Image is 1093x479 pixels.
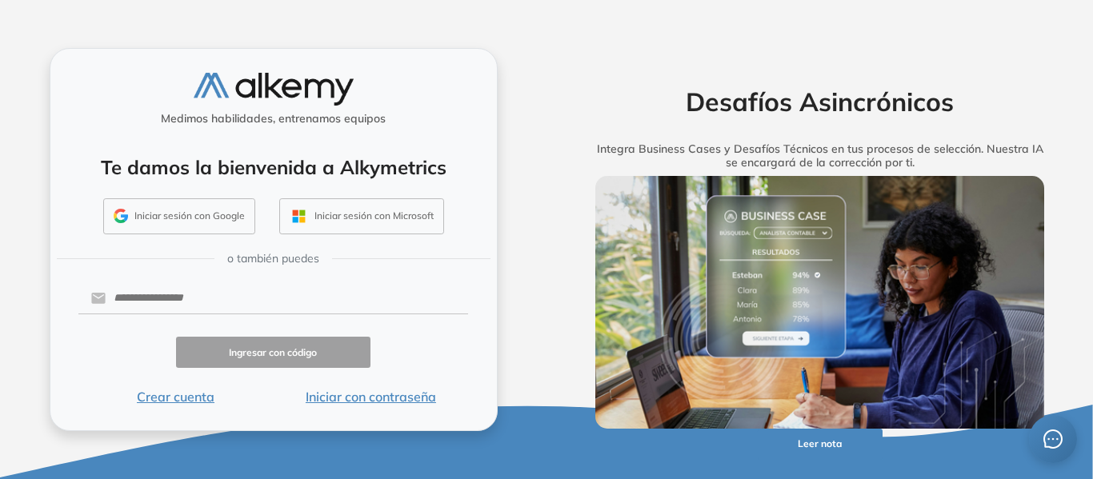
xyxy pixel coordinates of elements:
[176,337,371,368] button: Ingresar con código
[290,207,308,226] img: OUTLOOK_ICON
[758,429,883,460] button: Leer nota
[227,250,319,267] span: o también puedes
[1043,429,1063,449] span: message
[114,209,128,223] img: GMAIL_ICON
[71,156,476,179] h4: Te damos la bienvenida a Alkymetrics
[595,176,1045,429] img: img-more-info
[103,198,255,235] button: Iniciar sesión con Google
[57,112,490,126] h5: Medimos habilidades, entrenamos equipos
[78,387,274,406] button: Crear cuenta
[194,73,354,106] img: logo-alkemy
[571,86,1070,117] h2: Desafíos Asincrónicos
[571,142,1070,170] h5: Integra Business Cases y Desafíos Técnicos en tus procesos de selección. Nuestra IA se encargará ...
[279,198,444,235] button: Iniciar sesión con Microsoft
[273,387,468,406] button: Iniciar con contraseña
